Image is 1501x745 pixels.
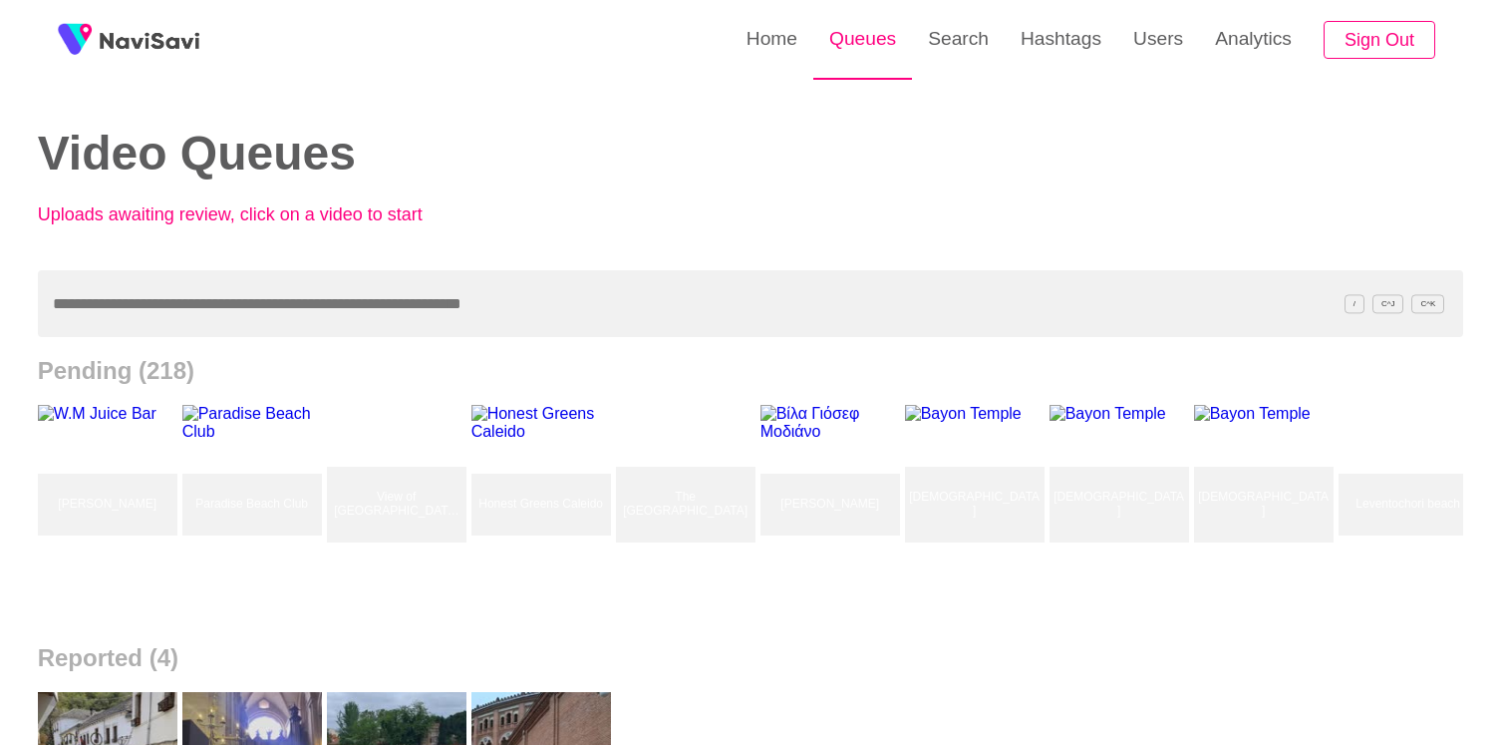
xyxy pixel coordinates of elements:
span: C^K [1411,294,1444,313]
p: Uploads awaiting review, click on a video to start [38,204,476,225]
a: [PERSON_NAME]W.M Juice Bar [38,405,182,604]
a: [PERSON_NAME]Βίλα Γιόσεφ Μοδιάνο [760,405,905,604]
a: Paradise Beach ClubParadise Beach Club [182,405,327,604]
h2: Pending (218) [38,357,1464,385]
h2: Reported (4) [38,644,1464,672]
a: [DEMOGRAPHIC_DATA]Bayon Temple [1194,405,1339,604]
img: fireSpot [50,15,100,65]
span: C^J [1372,294,1404,313]
a: The [GEOGRAPHIC_DATA]The Met Hotel [616,405,760,604]
span: / [1345,294,1364,313]
img: fireSpot [100,30,199,50]
button: Sign Out [1324,21,1435,60]
a: View of [GEOGRAPHIC_DATA][PERSON_NAME]View of Porto Moniz [327,405,471,604]
a: Leventochori beachLeventochori beach [1339,405,1483,604]
a: [DEMOGRAPHIC_DATA]Bayon Temple [1050,405,1194,604]
h2: Video Queues [38,128,721,181]
a: [DEMOGRAPHIC_DATA]Bayon Temple [905,405,1050,604]
a: Honest Greens CaleidoHonest Greens Caleido [471,405,616,604]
